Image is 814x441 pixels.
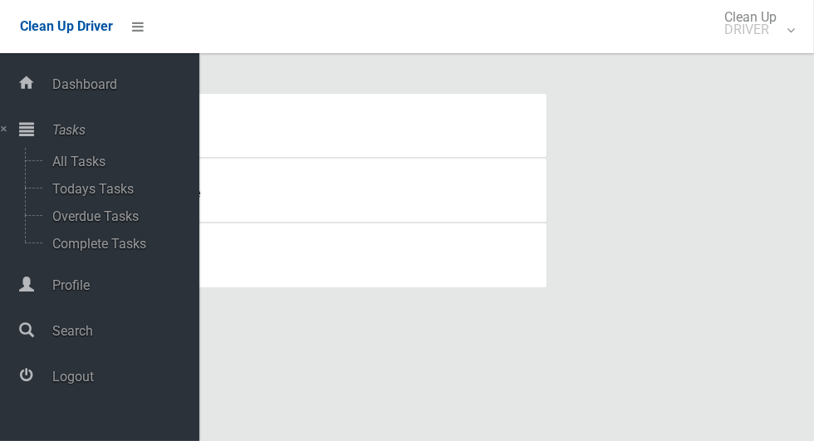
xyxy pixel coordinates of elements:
span: Clean Up Driver [20,18,113,34]
span: All Tasks [47,154,185,169]
span: Todays Tasks [47,181,185,197]
span: Clean Up [716,11,793,36]
span: Logout [47,369,199,385]
a: Clean Up Driver [20,14,113,39]
span: Profile [47,277,199,293]
span: Search [47,323,199,339]
span: Complete Tasks [47,236,185,252]
small: DRIVER [724,23,777,36]
span: Dashboard [47,76,199,92]
span: Overdue Tasks [47,208,185,224]
span: Tasks [47,122,199,138]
